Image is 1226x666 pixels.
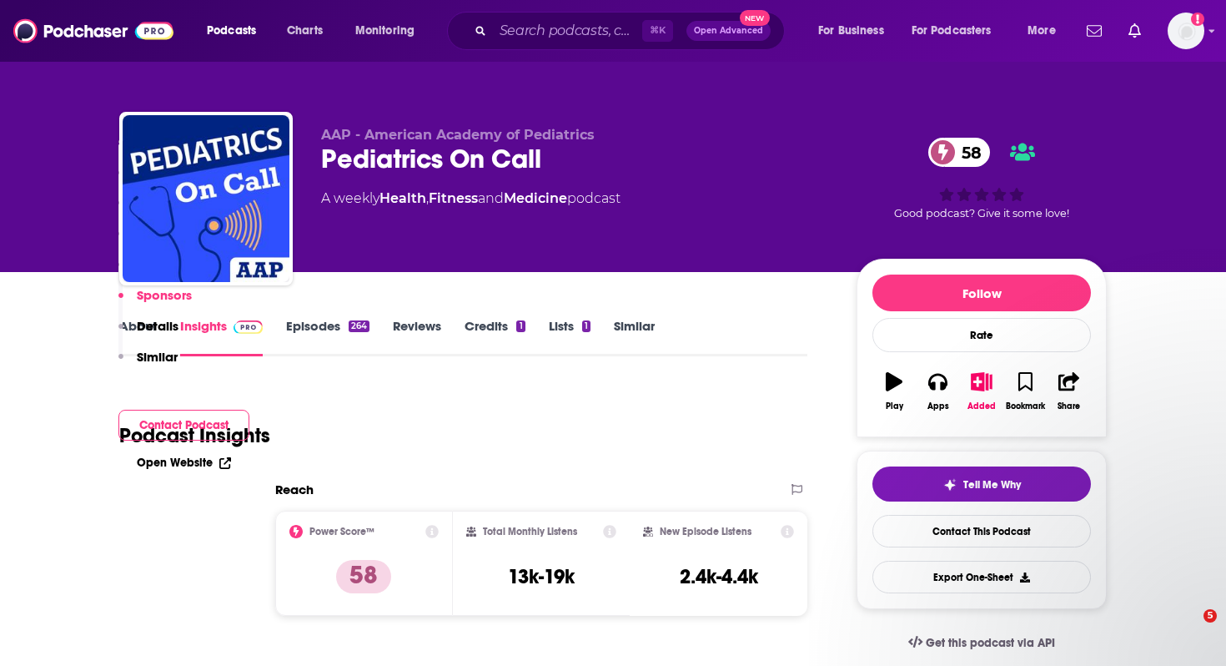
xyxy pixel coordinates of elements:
[901,18,1016,44] button: open menu
[945,138,990,167] span: 58
[349,320,369,332] div: 264
[379,190,426,206] a: Health
[806,18,905,44] button: open menu
[516,320,525,332] div: 1
[195,18,278,44] button: open menu
[928,138,990,167] a: 58
[137,349,178,365] p: Similar
[818,19,884,43] span: For Business
[1203,609,1217,623] span: 5
[426,190,429,206] span: ,
[207,19,256,43] span: Podcasts
[872,361,916,421] button: Play
[894,207,1069,219] span: Good podcast? Give it some love!
[857,127,1107,230] div: 58Good podcast? Give it some love!
[686,21,771,41] button: Open AdvancedNew
[429,190,478,206] a: Fitness
[872,275,1091,311] button: Follow
[872,515,1091,547] a: Contact This Podcast
[916,361,959,421] button: Apps
[13,15,173,47] img: Podchaser - Follow, Share and Rate Podcasts
[943,478,957,492] img: tell me why sparkle
[465,318,525,356] a: Credits1
[1003,361,1047,421] button: Bookmark
[508,564,575,589] h3: 13k-19k
[286,318,369,356] a: Episodes264
[912,19,992,43] span: For Podcasters
[926,636,1055,650] span: Get this podcast via API
[321,127,595,143] span: AAP - American Academy of Pediatrics
[344,18,436,44] button: open menu
[963,478,1021,492] span: Tell Me Why
[393,318,441,356] a: Reviews
[275,482,314,497] h2: Reach
[118,318,178,349] button: Details
[642,20,673,42] span: ⌘ K
[478,190,504,206] span: and
[927,401,949,411] div: Apps
[680,564,758,589] h3: 2.4k-4.4k
[549,318,590,356] a: Lists1
[872,318,1091,352] div: Rate
[493,18,642,44] input: Search podcasts, credits, & more...
[960,361,1003,421] button: Added
[1191,13,1204,26] svg: Add a profile image
[1122,17,1148,45] a: Show notifications dropdown
[137,456,231,470] a: Open Website
[321,189,621,209] div: A weekly podcast
[118,410,249,441] button: Contact Podcast
[504,190,567,206] a: Medicine
[463,12,801,50] div: Search podcasts, credits, & more...
[967,401,996,411] div: Added
[287,19,323,43] span: Charts
[740,10,770,26] span: New
[694,27,763,35] span: Open Advanced
[1048,361,1091,421] button: Share
[1168,13,1204,49] img: User Profile
[582,320,590,332] div: 1
[1016,18,1077,44] button: open menu
[1058,401,1080,411] div: Share
[355,19,415,43] span: Monitoring
[1169,609,1209,649] iframe: Intercom live chat
[137,318,178,334] p: Details
[118,349,178,380] button: Similar
[123,115,289,282] img: Pediatrics On Call
[483,526,577,537] h2: Total Monthly Listens
[1006,401,1045,411] div: Bookmark
[1168,13,1204,49] button: Show profile menu
[276,18,333,44] a: Charts
[886,401,903,411] div: Play
[309,526,374,537] h2: Power Score™
[1080,17,1108,45] a: Show notifications dropdown
[872,561,1091,593] button: Export One-Sheet
[872,467,1091,502] button: tell me why sparkleTell Me Why
[336,560,391,593] p: 58
[1028,19,1056,43] span: More
[614,318,655,356] a: Similar
[1168,13,1204,49] span: Logged in as ldigiovine
[895,623,1068,663] a: Get this podcast via API
[660,526,751,537] h2: New Episode Listens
